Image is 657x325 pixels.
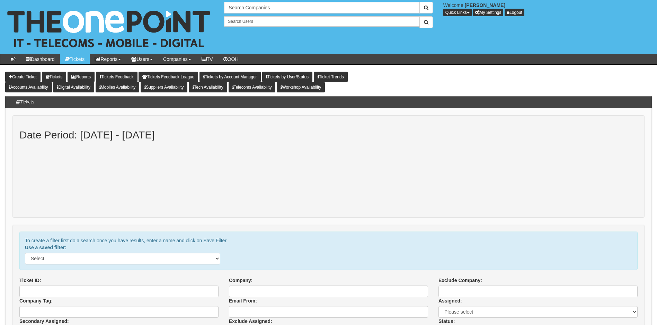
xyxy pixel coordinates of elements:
a: TV [196,54,218,64]
a: Dashboard [21,54,60,64]
h3: Tickets [12,96,38,108]
a: Tickets Feedback [96,72,137,82]
a: Companies [158,54,196,64]
label: Company: [229,277,252,284]
a: OOH [218,54,244,64]
label: Exclude Company: [438,277,482,284]
input: Search Users [224,16,419,27]
a: My Settings [473,9,504,16]
a: Telecoms Availability [229,82,276,92]
label: Status: [438,318,455,325]
label: Exclude Assigned: [229,318,272,325]
label: Use a saved filter: [25,244,66,251]
a: Workshop Availability [277,82,325,92]
button: Quick Links [443,9,472,16]
label: Ticket ID: [19,277,41,284]
a: Users [126,54,158,64]
b: [PERSON_NAME] [465,2,505,8]
div: Welcome, [438,2,657,16]
h2: Date Period: [DATE] - [DATE] [19,129,638,141]
label: Company Tag: [19,297,53,304]
label: Assigned: [438,297,462,304]
label: Secondary Assigned: [19,318,69,325]
a: Tech Availability [189,82,227,92]
input: Search Companies [224,2,419,13]
a: Tickets by User/Status [262,72,313,82]
a: Create Ticket [5,72,41,82]
a: Logout [505,9,524,16]
label: Email From: [229,297,257,304]
a: Suppliers Availability [141,82,187,92]
a: Reports [68,72,95,82]
a: Tickets [42,72,66,82]
a: Accounts Availability [5,82,52,92]
a: Mobiles Availability [96,82,140,92]
a: Digital Availability [53,82,94,92]
a: Tickets [60,54,90,64]
p: To create a filter first do a search once you have results, enter a name and click on Save Filter. [25,237,632,244]
a: Tickets Feedback League [139,72,198,82]
a: Tickets by Account Manager [199,72,260,82]
a: Ticket Trends [314,72,348,82]
a: Reports [90,54,126,64]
